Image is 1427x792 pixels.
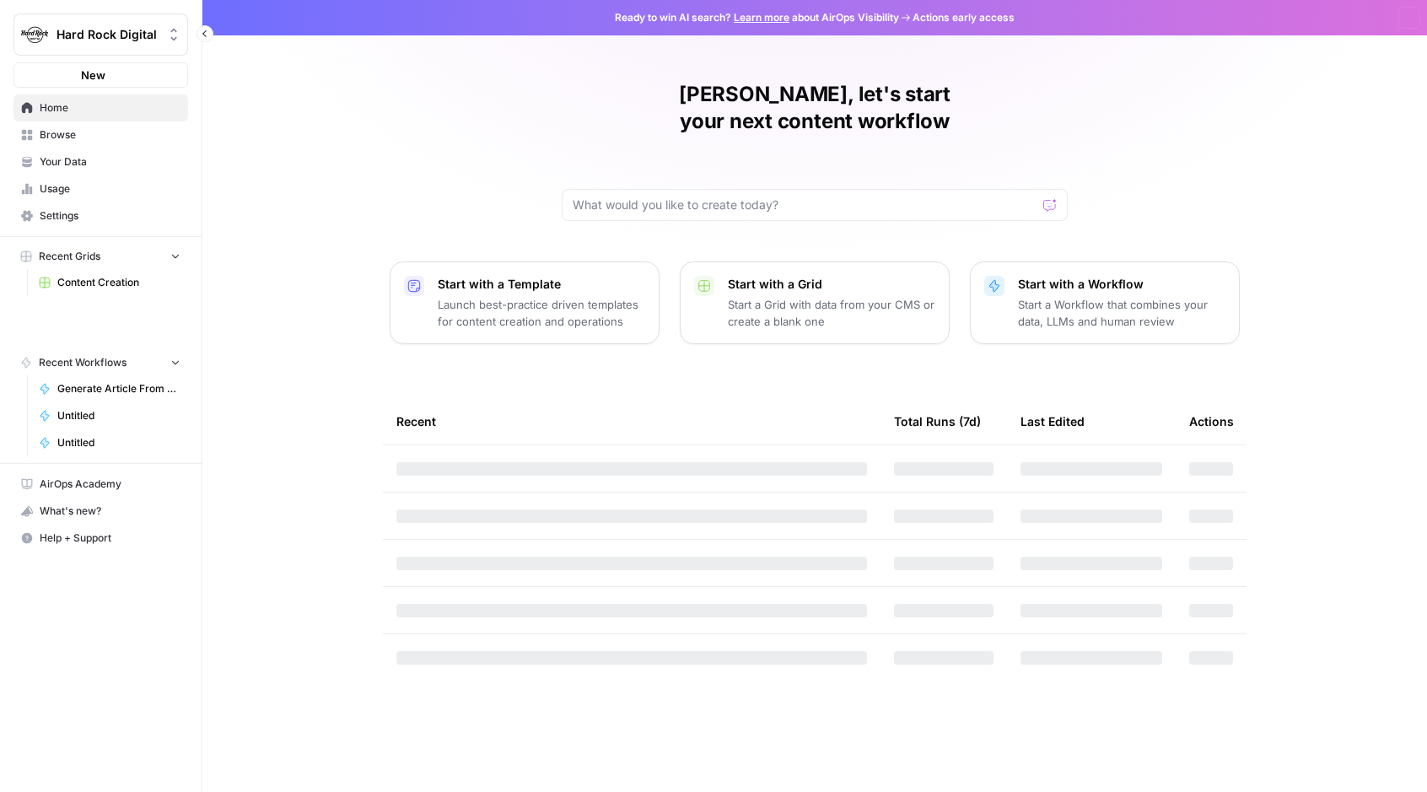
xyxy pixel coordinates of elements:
[390,261,660,344] button: Start with a TemplateLaunch best-practice driven templates for content creation and operations
[31,375,188,402] a: Generate Article From Outline
[40,154,180,170] span: Your Data
[1018,296,1225,330] p: Start a Workflow that combines your data, LLMs and human review
[562,81,1068,135] h1: [PERSON_NAME], let's start your next content workflow
[13,525,188,552] button: Help + Support
[13,244,188,269] button: Recent Grids
[14,498,187,524] div: What's new?
[19,19,50,50] img: Hard Rock Digital Logo
[13,498,188,525] button: What's new?
[734,11,789,24] a: Learn more
[1020,398,1085,444] div: Last Edited
[1189,398,1234,444] div: Actions
[31,402,188,429] a: Untitled
[573,197,1037,213] input: What would you like to create today?
[57,275,180,290] span: Content Creation
[396,398,867,444] div: Recent
[894,398,981,444] div: Total Runs (7d)
[913,10,1015,25] span: Actions early access
[57,381,180,396] span: Generate Article From Outline
[13,350,188,375] button: Recent Workflows
[40,100,180,116] span: Home
[31,269,188,296] a: Content Creation
[680,261,950,344] button: Start with a GridStart a Grid with data from your CMS or create a blank one
[13,94,188,121] a: Home
[13,62,188,88] button: New
[970,261,1240,344] button: Start with a WorkflowStart a Workflow that combines your data, LLMs and human review
[13,202,188,229] a: Settings
[57,408,180,423] span: Untitled
[39,355,127,370] span: Recent Workflows
[728,276,935,293] p: Start with a Grid
[57,435,180,450] span: Untitled
[728,296,935,330] p: Start a Grid with data from your CMS or create a blank one
[40,208,180,224] span: Settings
[40,477,180,492] span: AirOps Academy
[57,26,159,43] span: Hard Rock Digital
[40,531,180,546] span: Help + Support
[39,249,100,264] span: Recent Grids
[13,175,188,202] a: Usage
[31,429,188,456] a: Untitled
[1018,276,1225,293] p: Start with a Workflow
[438,296,645,330] p: Launch best-practice driven templates for content creation and operations
[13,471,188,498] a: AirOps Academy
[13,121,188,148] a: Browse
[438,276,645,293] p: Start with a Template
[13,148,188,175] a: Your Data
[40,127,180,143] span: Browse
[40,181,180,197] span: Usage
[13,13,188,56] button: Workspace: Hard Rock Digital
[615,10,899,25] span: Ready to win AI search? about AirOps Visibility
[81,67,105,84] span: New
